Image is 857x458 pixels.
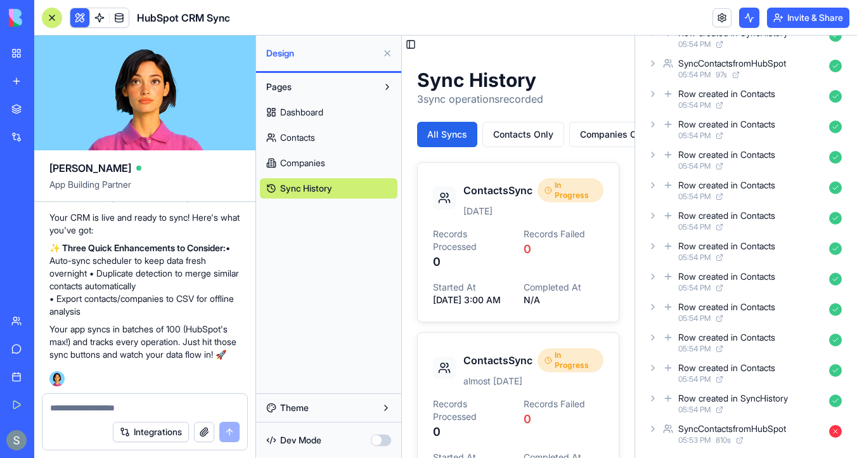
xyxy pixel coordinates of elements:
[678,422,786,435] div: SyncContactsfromHubSpot
[260,398,397,418] button: Theme
[260,178,397,199] a: Sync History
[136,143,202,167] div: In Progress
[678,283,711,293] span: 05:54 PM
[49,178,240,201] span: App Building Partner
[678,88,775,100] div: Row created in Contacts
[280,157,325,169] span: Companies
[678,405,711,415] span: 05:54 PM
[266,81,292,93] span: Pages
[31,388,112,405] p: 0
[678,252,711,263] span: 05:54 PM
[280,434,321,447] span: Dev Mode
[678,161,711,171] span: 05:54 PM
[678,209,775,222] div: Row created in Contacts
[678,331,775,344] div: Row created in Contacts
[122,258,202,271] p: N/A
[678,192,711,202] span: 05:54 PM
[122,205,202,223] p: 0
[31,258,112,271] p: [DATE] 3:00 AM
[678,392,788,405] div: Row created in SyncHistory
[260,128,397,148] a: Contacts
[31,245,112,258] p: Started At
[716,435,731,445] span: 810 s
[113,422,189,442] button: Integrations
[122,245,202,258] p: Completed At
[31,192,112,218] p: Records Processed
[678,313,711,324] span: 05:54 PM
[122,415,202,428] p: Completed At
[280,131,315,144] span: Contacts
[280,106,323,119] span: Dashboard
[61,147,131,162] h3: Contacts Sync
[122,192,202,205] p: Records Failed
[678,240,775,252] div: Row created in Contacts
[678,57,786,70] div: SyncContactsfromHubSpot
[678,70,711,80] span: 05:54 PM
[767,8,849,28] button: Invite & Share
[31,218,112,235] p: 0
[678,118,775,131] div: Row created in Contacts
[678,435,711,445] span: 05:53 PM
[678,301,775,313] div: Row created in Contacts
[716,70,727,80] span: 97 s
[678,39,711,49] span: 05:54 PM
[260,77,377,97] button: Pages
[678,362,775,374] div: Row created in Contacts
[136,313,202,337] div: In Progress
[81,86,162,112] button: Contacts Only
[678,179,775,192] div: Row created in Contacts
[49,160,131,176] span: [PERSON_NAME]
[31,362,112,388] p: Records Processed
[6,430,27,450] img: ACg8ocKnDTHbS00rqwWSHQfXf8ia04QnQtz5EDX_Ef5UNrjqV-k=s96-c
[49,242,226,253] strong: ✨ Three Quick Enhancements to Consider:
[31,415,112,428] p: Started At
[167,86,259,112] button: Companies Only
[49,371,65,386] img: Ella_00000_wcx2te.png
[122,362,202,375] p: Records Failed
[15,86,75,112] button: All Syncs
[61,339,202,352] p: almost [DATE]
[260,153,397,173] a: Companies
[61,169,202,182] p: [DATE]
[49,211,240,237] p: Your CRM is live and ready to sync! Here's what you've got:
[61,317,131,332] h3: Contacts Sync
[260,102,397,122] a: Dashboard
[678,148,775,161] div: Row created in Contacts
[280,182,332,195] span: Sync History
[137,10,230,25] span: HubSpot CRM Sync
[15,33,217,56] h1: Sync History
[49,323,240,361] p: Your app syncs in batches of 100 (HubSpot's max!) and tracks every operation. Just hit those sync...
[9,9,87,27] img: logo
[122,375,202,393] p: 0
[678,222,711,232] span: 05:54 PM
[678,374,711,384] span: 05:54 PM
[678,270,775,283] div: Row created in Contacts
[678,100,711,110] span: 05:54 PM
[266,47,377,60] span: Design
[15,56,217,71] p: 3 sync operation s recorded
[678,344,711,354] span: 05:54 PM
[678,131,711,141] span: 05:54 PM
[49,242,240,318] p: • Auto-sync scheduler to keep data fresh overnight • Duplicate detection to merge similar contact...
